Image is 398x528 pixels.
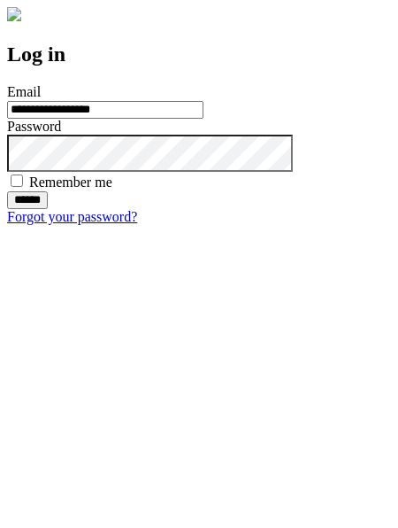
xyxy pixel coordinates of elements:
h2: Log in [7,43,391,66]
label: Password [7,119,61,134]
label: Remember me [29,175,112,190]
a: Forgot your password? [7,209,137,224]
label: Email [7,84,41,99]
img: logo-4e3dc11c47720685a147b03b5a06dd966a58ff35d612b21f08c02c0306f2b779.png [7,7,21,21]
